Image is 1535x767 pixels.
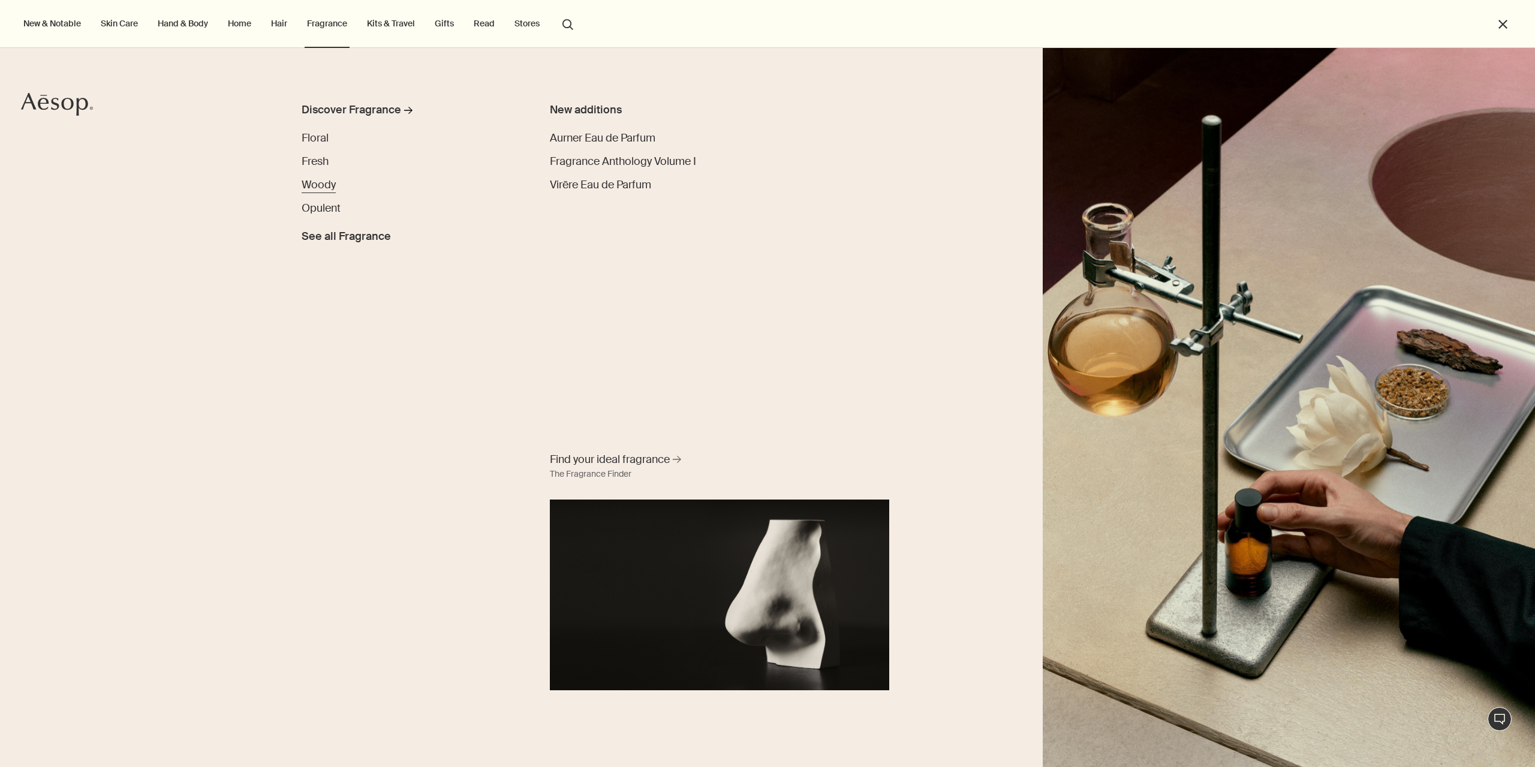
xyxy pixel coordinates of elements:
[365,16,417,31] a: Kits & Travel
[550,102,796,118] div: New additions
[512,16,542,31] button: Stores
[225,16,254,31] a: Home
[550,154,696,169] span: Fragrance Anthology Volume I
[302,228,391,245] span: See all Fragrance
[98,16,140,31] a: Skin Care
[302,154,329,170] a: Fresh
[302,224,391,245] a: See all Fragrance
[557,12,579,35] button: Open search
[471,16,497,31] a: Read
[550,452,670,467] span: Find your ideal fragrance
[1488,707,1512,731] button: Live Assistance
[302,200,341,216] a: Opulent
[302,177,336,193] a: Woody
[305,16,350,31] a: Fragrance
[302,102,504,123] a: Discover Fragrance
[302,102,401,118] div: Discover Fragrance
[550,178,651,192] span: Virēre Eau de Parfum
[302,201,341,215] span: Opulent
[547,449,892,690] a: Find your ideal fragrance The Fragrance FinderA nose sculpture placed in front of black background
[1043,48,1535,767] img: Plaster sculptures of noses resting on stone podiums and a wooden ladder.
[1496,17,1510,31] button: Close the Menu
[302,154,329,169] span: Fresh
[302,131,329,145] span: Floral
[21,92,93,116] svg: Aesop
[550,177,651,193] a: Virēre Eau de Parfum
[432,16,456,31] a: Gifts
[21,16,83,31] button: New & Notable
[302,178,336,192] span: Woody
[550,130,655,146] a: Aurner Eau de Parfum
[269,16,290,31] a: Hair
[21,92,93,119] a: Aesop
[155,16,210,31] a: Hand & Body
[550,154,696,170] a: Fragrance Anthology Volume I
[302,130,329,146] a: Floral
[550,467,631,482] div: The Fragrance Finder
[550,131,655,145] span: Aurner Eau de Parfum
